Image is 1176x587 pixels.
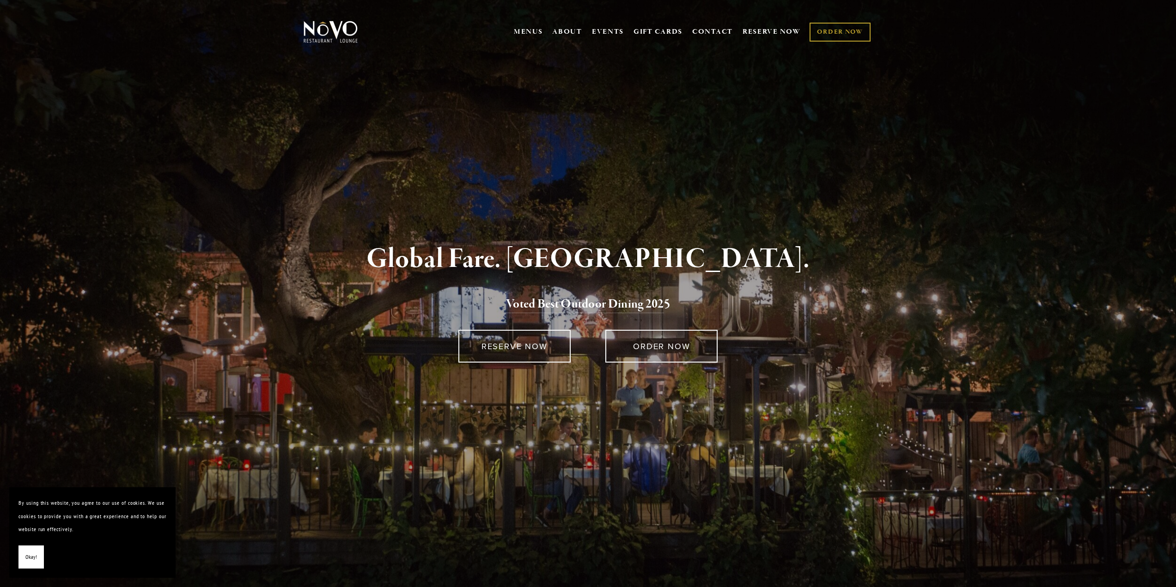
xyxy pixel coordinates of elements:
a: RESERVE NOW [743,23,801,41]
section: Cookie banner [9,487,176,578]
a: ORDER NOW [605,330,718,363]
a: RESERVE NOW [458,330,571,363]
span: Okay! [25,551,37,564]
a: ORDER NOW [810,23,870,42]
a: MENUS [514,27,543,36]
a: EVENTS [592,27,624,36]
strong: Global Fare. [GEOGRAPHIC_DATA]. [366,242,810,277]
a: Voted Best Outdoor Dining 202 [506,296,664,314]
a: ABOUT [552,27,582,36]
h2: 5 [319,295,858,314]
p: By using this website, you agree to our use of cookies. We use cookies to provide you with a grea... [18,496,166,536]
a: GIFT CARDS [634,23,682,41]
button: Okay! [18,545,44,569]
a: CONTACT [692,23,733,41]
img: Novo Restaurant &amp; Lounge [302,20,360,43]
